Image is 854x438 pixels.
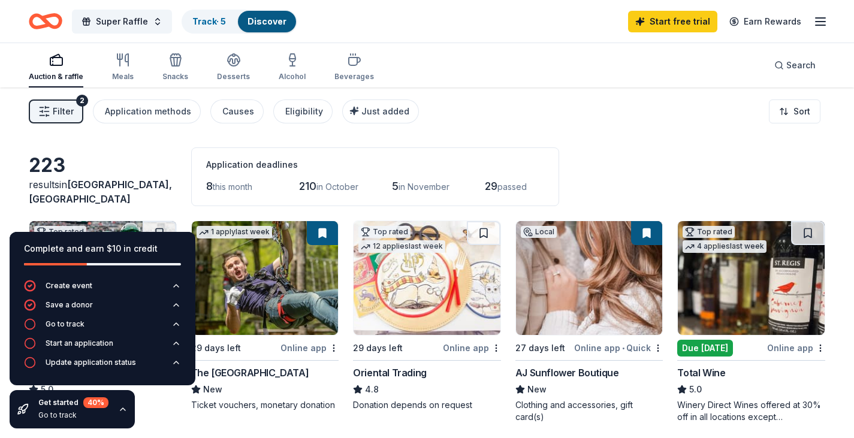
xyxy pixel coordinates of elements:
[162,48,188,87] button: Snacks
[53,104,74,119] span: Filter
[192,221,339,335] img: Image for The Adventure Park
[786,58,816,73] span: Search
[358,240,445,253] div: 12 applies last week
[83,397,108,408] div: 40 %
[24,318,181,337] button: Go to track
[76,95,88,107] div: 2
[46,281,92,291] div: Create event
[769,99,820,123] button: Sort
[96,14,148,29] span: Super Raffle
[72,10,172,34] button: Super Raffle
[29,177,177,206] div: results
[46,339,113,348] div: Start an application
[485,180,497,192] span: 29
[280,340,339,355] div: Online app
[24,299,181,318] button: Save a donor
[24,280,181,299] button: Create event
[515,341,565,355] div: 27 days left
[210,99,264,123] button: Causes
[678,221,825,335] img: Image for Total Wine
[353,399,501,411] div: Donation depends on request
[353,220,501,411] a: Image for Oriental TradingTop rated12 applieslast week29 days leftOnline appOriental Trading4.8Do...
[342,99,419,123] button: Just added
[24,357,181,376] button: Update application status
[206,158,544,172] div: Application deadlines
[683,226,735,238] div: Top rated
[273,99,333,123] button: Eligibility
[285,104,323,119] div: Eligibility
[279,48,306,87] button: Alcohol
[46,358,136,367] div: Update application status
[105,104,191,119] div: Application methods
[24,337,181,357] button: Start an application
[29,179,172,205] span: in
[29,179,172,205] span: [GEOGRAPHIC_DATA], [GEOGRAPHIC_DATA]
[197,226,272,238] div: 1 apply last week
[93,99,201,123] button: Application methods
[622,343,624,353] span: •
[29,221,176,335] img: Image for New York Jets (In-Kind Donation)
[334,48,374,87] button: Beverages
[29,99,83,123] button: Filter2
[279,72,306,81] div: Alcohol
[677,399,825,423] div: Winery Direct Wines offered at 30% off in all locations except [GEOGRAPHIC_DATA], [GEOGRAPHIC_DAT...
[217,48,250,87] button: Desserts
[222,104,254,119] div: Causes
[182,10,297,34] button: Track· 5Discover
[399,182,449,192] span: in November
[46,300,93,310] div: Save a donor
[392,180,399,192] span: 5
[516,221,663,335] img: Image for AJ Sunflower Boutique
[112,72,134,81] div: Meals
[497,182,527,192] span: passed
[354,221,500,335] img: Image for Oriental Trading
[29,220,177,411] a: Image for New York Jets (In-Kind Donation)Top ratedLocal27 days leftOnline app•Quick[US_STATE] Je...
[299,180,316,192] span: 210
[316,182,358,192] span: in October
[213,182,252,192] span: this month
[203,382,222,397] span: New
[683,240,767,253] div: 4 applies last week
[29,7,62,35] a: Home
[29,153,177,177] div: 223
[365,382,379,397] span: 4.8
[628,11,717,32] a: Start free trial
[191,365,309,380] div: The [GEOGRAPHIC_DATA]
[29,48,83,87] button: Auction & raffle
[206,180,213,192] span: 8
[443,340,501,355] div: Online app
[689,382,702,397] span: 5.0
[793,104,810,119] span: Sort
[46,319,85,329] div: Go to track
[515,399,663,423] div: Clothing and accessories, gift card(s)
[112,48,134,87] button: Meals
[38,397,108,408] div: Get started
[29,72,83,81] div: Auction & raffle
[192,16,226,26] a: Track· 5
[767,340,825,355] div: Online app
[515,365,619,380] div: AJ Sunflower Boutique
[191,341,241,355] div: 29 days left
[217,72,250,81] div: Desserts
[353,341,403,355] div: 29 days left
[24,241,181,256] div: Complete and earn $10 in credit
[358,226,411,238] div: Top rated
[361,106,409,116] span: Just added
[191,220,339,411] a: Image for The Adventure Park1 applylast week29 days leftOnline appThe [GEOGRAPHIC_DATA]NewTicket ...
[353,365,427,380] div: Oriental Trading
[677,340,733,357] div: Due [DATE]
[765,53,825,77] button: Search
[677,220,825,423] a: Image for Total WineTop rated4 applieslast weekDue [DATE]Online appTotal Wine5.0Winery Direct Win...
[515,220,663,423] a: Image for AJ Sunflower BoutiqueLocal27 days leftOnline app•QuickAJ Sunflower BoutiqueNewClothing ...
[521,226,557,238] div: Local
[722,11,808,32] a: Earn Rewards
[574,340,663,355] div: Online app Quick
[191,399,339,411] div: Ticket vouchers, monetary donation
[248,16,286,26] a: Discover
[162,72,188,81] div: Snacks
[334,72,374,81] div: Beverages
[527,382,547,397] span: New
[38,410,108,420] div: Go to track
[677,365,725,380] div: Total Wine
